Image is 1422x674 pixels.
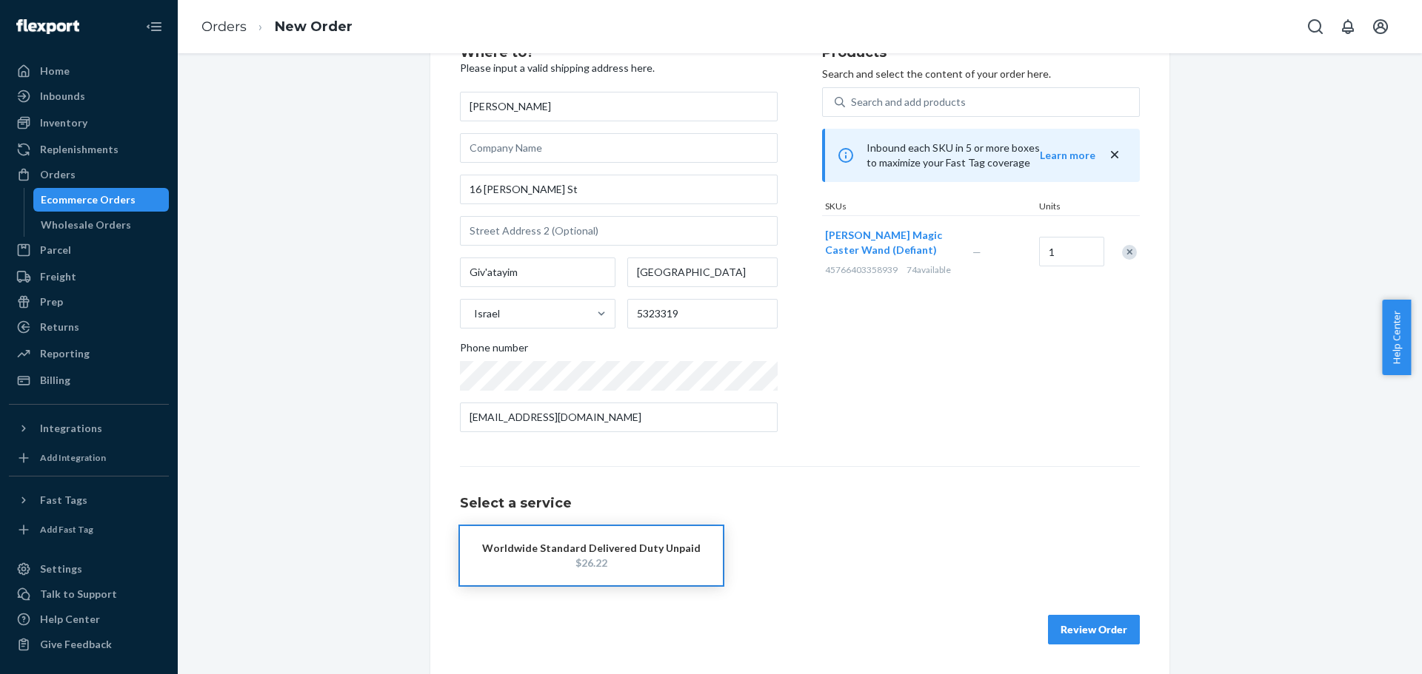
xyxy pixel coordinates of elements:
div: Worldwide Standard Delivered Duty Unpaid [482,541,701,556]
div: Inventory [40,115,87,130]
input: City [460,257,615,287]
button: Fast Tags [9,488,169,512]
button: Close Navigation [139,12,169,41]
a: Inbounds [9,84,169,108]
a: New Order [275,18,353,35]
div: Parcel [40,243,71,257]
div: Give Feedback [40,637,112,652]
button: Give Feedback [9,633,169,656]
div: Units [1036,200,1103,215]
h2: Products [822,46,1140,61]
div: Israel [474,306,500,321]
a: Inventory [9,111,169,135]
p: Search and select the content of your order here. [822,67,1140,81]
input: Quantity [1039,237,1104,266]
div: Returns [40,320,79,334]
span: — [972,246,981,258]
div: Orders [40,167,76,182]
span: 45766403358939 [825,264,898,275]
div: Wholesale Orders [41,218,131,232]
a: Talk to Support [9,582,169,606]
div: Inbound each SKU in 5 or more boxes to maximize your Fast Tag coverage [822,129,1140,182]
span: [PERSON_NAME] Magic Caster Wand (Defiant) [825,229,942,256]
input: First & Last Name [460,92,778,121]
button: Open account menu [1366,12,1395,41]
a: Parcel [9,238,169,262]
div: Integrations [40,421,102,436]
button: Worldwide Standard Delivered Duty Unpaid$26.22 [460,526,723,585]
div: Freight [40,269,76,284]
div: Add Integration [40,451,106,464]
button: Learn more [1040,148,1095,163]
div: Search and add products [851,95,966,109]
a: Billing [9,368,169,392]
a: Home [9,59,169,83]
a: Orders [201,18,247,35]
h1: Select a service [460,496,1140,511]
button: Integrations [9,417,169,440]
a: Reporting [9,342,169,365]
div: Talk to Support [40,587,117,601]
div: $26.22 [482,556,701,570]
button: [PERSON_NAME] Magic Caster Wand (Defiant) [825,228,955,257]
a: Replenishments [9,138,169,161]
input: Street Address 2 (Optional) [460,216,778,246]
div: Home [40,64,70,78]
button: Open Search Box [1301,12,1330,41]
a: Prep [9,290,169,314]
div: Add Fast Tag [40,523,93,536]
div: Fast Tags [40,493,87,508]
button: close [1107,147,1122,163]
a: Settings [9,557,169,581]
input: State [627,257,778,287]
a: Returns [9,315,169,339]
input: Company Name [460,133,778,163]
button: Review Order [1048,615,1140,644]
button: Help Center [1382,300,1411,375]
input: Street Address [460,175,778,204]
button: Open notifications [1333,12,1363,41]
a: Add Fast Tag [9,518,169,542]
div: Reporting [40,346,90,361]
div: Remove Item [1122,245,1137,260]
input: Israel [473,306,474,321]
div: Inbounds [40,89,85,104]
a: Add Integration [9,446,169,470]
div: Ecommerce Orders [41,192,136,207]
a: Orders [9,163,169,186]
input: Email (Only Required for International) [460,402,778,432]
div: Billing [40,373,70,388]
img: Flexport logo [16,19,79,34]
div: Settings [40,562,82,576]
div: Prep [40,294,63,309]
span: 74 available [907,264,951,275]
a: Ecommerce Orders [33,188,170,212]
div: SKUs [822,200,1036,215]
span: Phone number [460,340,528,361]
div: Help Center [40,612,100,627]
a: Wholesale Orders [33,213,170,237]
ol: breadcrumbs [190,5,364,49]
a: Help Center [9,607,169,631]
input: ZIP Code [627,299,778,328]
p: Please input a valid shipping address here. [460,61,778,75]
a: Freight [9,265,169,289]
div: Replenishments [40,142,118,157]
